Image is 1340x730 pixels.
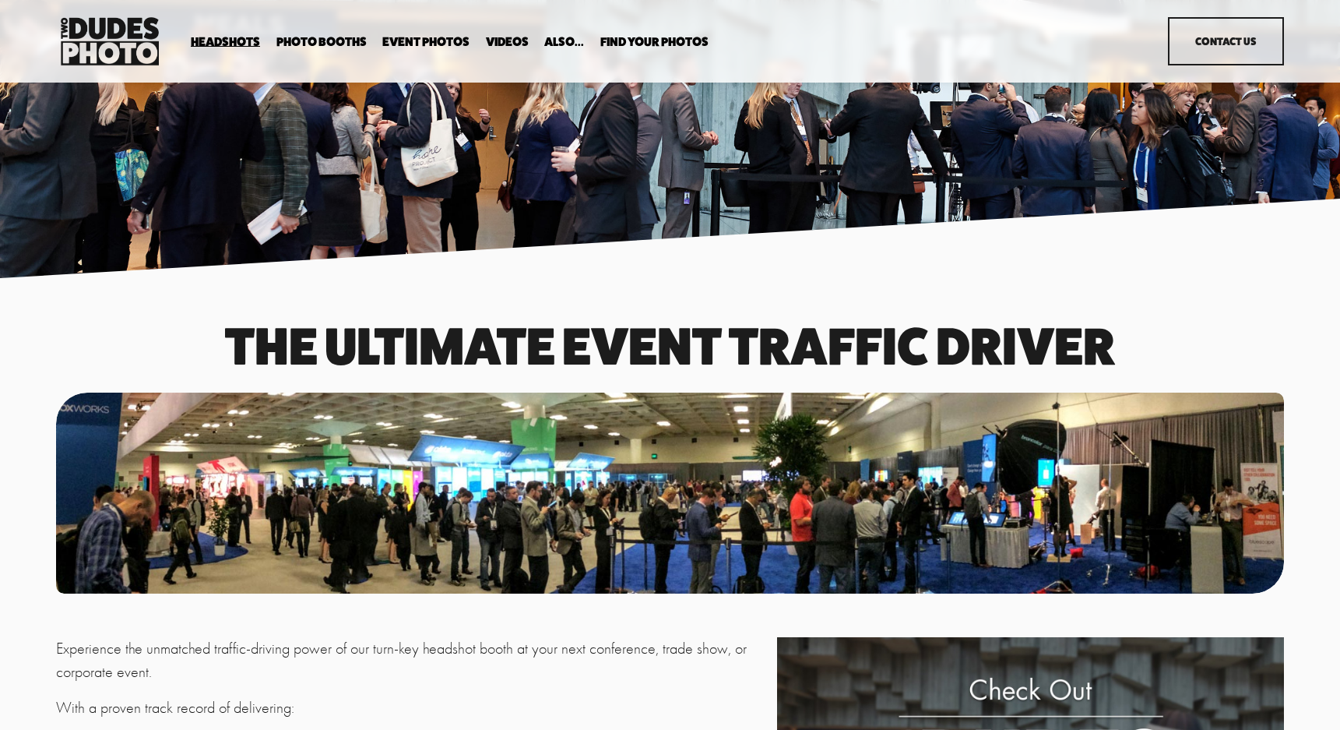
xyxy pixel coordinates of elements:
[56,323,1283,370] h1: The Ultimate event traffic driver
[600,36,709,48] span: Find Your Photos
[276,34,367,49] a: folder dropdown
[382,34,470,49] a: Event Photos
[191,34,260,49] a: folder dropdown
[56,637,768,684] p: Experience the unmatched traffic-driving power of our turn-key headshot booth at your next confer...
[486,34,529,49] a: Videos
[1168,17,1284,65] a: Contact Us
[544,34,584,49] a: folder dropdown
[600,34,709,49] a: folder dropdown
[56,696,768,720] p: With a proven track record of delivering:
[544,36,584,48] span: Also...
[276,36,367,48] span: Photo Booths
[191,36,260,48] span: Headshots
[56,13,164,69] img: Two Dudes Photo | Headshots, Portraits &amp; Photo Booths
